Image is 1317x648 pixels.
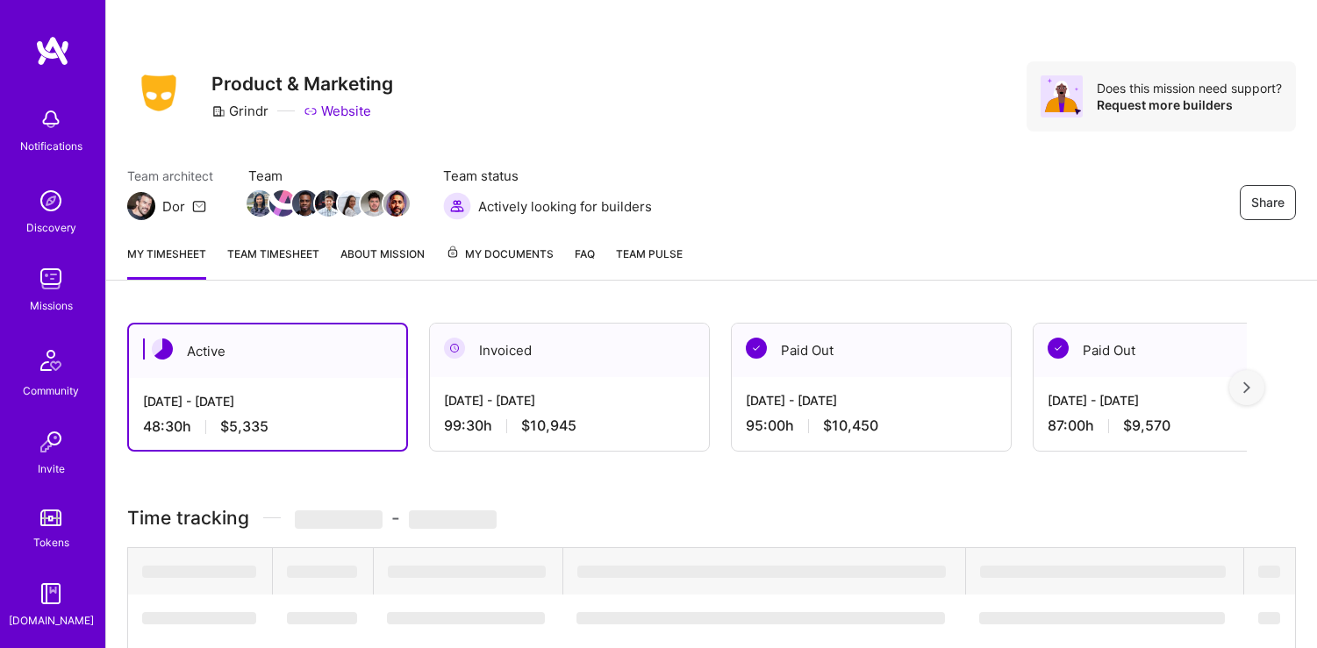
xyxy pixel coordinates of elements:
img: Team Member Avatar [361,190,387,217]
div: Invoiced [430,324,709,377]
div: Does this mission need support? [1097,80,1282,96]
a: My timesheet [127,245,206,280]
img: guide book [33,576,68,611]
img: Team Architect [127,192,155,220]
span: Actively looking for builders [478,197,652,216]
span: ‌ [577,566,946,578]
span: ‌ [1258,566,1280,578]
img: Team Member Avatar [269,190,296,217]
a: Team Member Avatar [317,189,340,218]
span: Team status [443,167,652,185]
i: icon CompanyGray [211,104,225,118]
img: Active [152,338,173,360]
h3: Time tracking [127,507,1296,529]
div: Active [129,324,406,378]
span: ‌ [388,566,546,578]
img: Paid Out [746,338,767,359]
div: [DOMAIN_NAME] [9,611,94,630]
span: ‌ [142,612,256,624]
span: Team Pulse [616,247,683,260]
div: 87:00 h [1048,417,1299,435]
button: Share [1240,185,1296,220]
img: Invite [33,424,68,459]
img: logo [35,35,70,67]
img: Invoiced [444,338,465,359]
div: Grindr [211,102,268,120]
a: Team Member Avatar [294,189,317,218]
span: ‌ [1258,612,1280,624]
div: Invite [38,459,65,478]
img: Team Member Avatar [315,190,341,217]
img: Community [30,339,72,381]
a: Team Member Avatar [271,189,294,218]
span: ‌ [287,612,357,624]
img: Team Member Avatar [292,190,319,217]
div: Paid Out [1034,324,1313,377]
div: [DATE] - [DATE] [1048,391,1299,409]
span: ‌ [287,566,357,578]
span: ‌ [576,612,945,624]
span: ‌ [980,566,1226,578]
div: Notifications [20,137,82,155]
div: Missions [30,296,73,315]
div: Discovery [26,218,76,237]
img: Avatar [1041,75,1083,117]
img: Company Logo [127,69,190,117]
img: Team Member Avatar [383,190,410,217]
div: Request more builders [1097,96,1282,113]
span: Team architect [127,167,213,185]
a: Team Member Avatar [385,189,408,218]
a: Team Member Avatar [340,189,362,218]
a: Team Member Avatar [248,189,271,218]
img: right [1243,381,1250,394]
span: My Documents [446,245,554,264]
img: discovery [33,183,68,218]
div: [DATE] - [DATE] [143,392,392,410]
span: ‌ [387,612,545,624]
img: Team Member Avatar [247,190,273,217]
span: $9,570 [1123,417,1170,435]
img: teamwork [33,261,68,296]
span: ‌ [979,612,1225,624]
img: Team Member Avatar [338,190,364,217]
a: Team Pulse [616,245,683,280]
i: icon Mail [192,199,206,213]
span: - [295,507,497,529]
img: bell [33,102,68,137]
div: 48:30 h [143,417,392,436]
a: FAQ [575,245,595,280]
div: 99:30 h [444,417,695,435]
a: My Documents [446,245,554,280]
div: [DATE] - [DATE] [746,391,997,409]
div: Dor [162,197,185,216]
div: Tokens [33,533,69,552]
span: $5,335 [220,417,268,436]
div: 95:00 h [746,417,997,435]
span: ‌ [409,510,497,529]
div: Community [23,381,79,400]
span: ‌ [142,566,256,578]
div: Paid Out [732,324,1011,377]
span: Share [1251,194,1285,211]
span: Team [248,167,408,185]
span: $10,450 [823,417,878,435]
img: tokens [40,509,61,526]
a: Team Member Avatar [362,189,385,218]
a: Team timesheet [227,245,319,280]
a: About Mission [340,245,425,280]
div: [DATE] - [DATE] [444,391,695,409]
span: $10,945 [521,417,576,435]
img: Actively looking for builders [443,192,471,220]
img: Paid Out [1048,338,1069,359]
span: ‌ [295,510,383,529]
a: Website [304,102,371,120]
h3: Product & Marketing [211,73,393,95]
